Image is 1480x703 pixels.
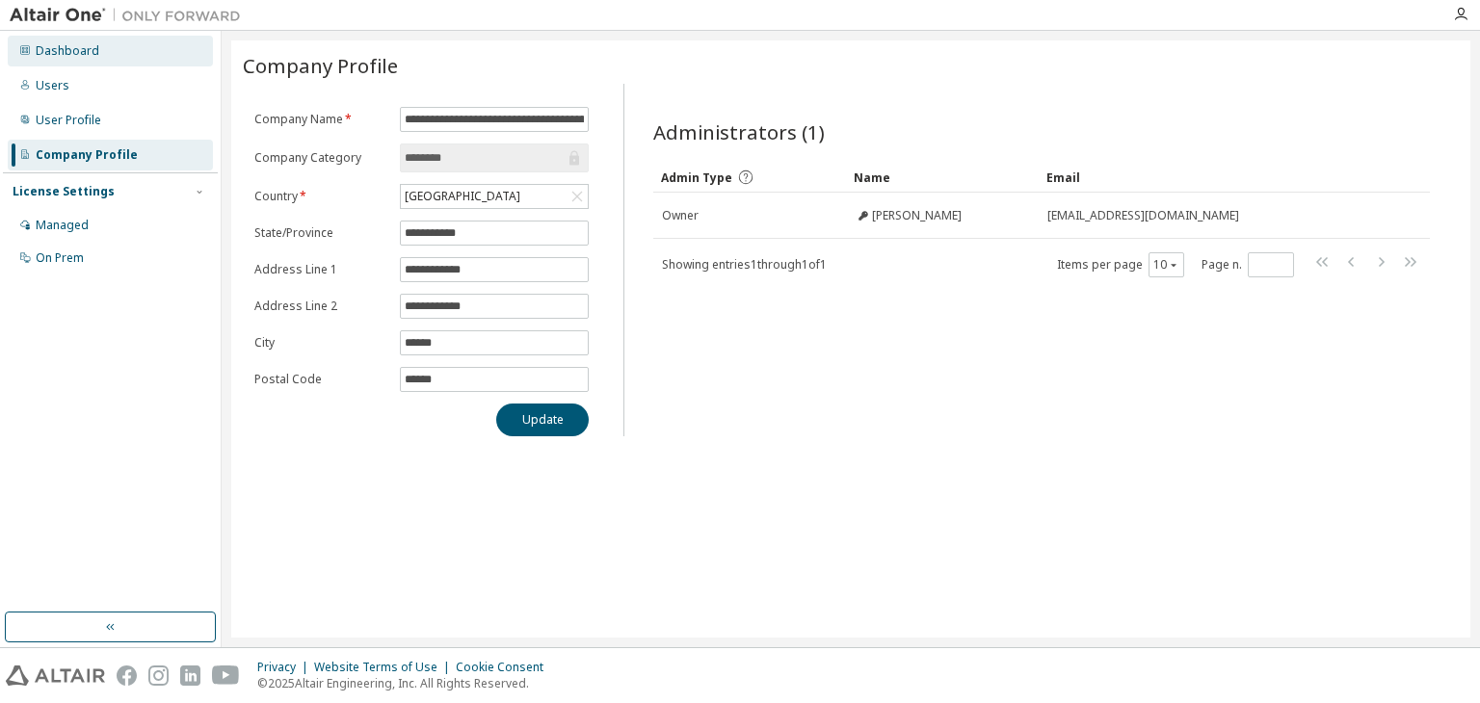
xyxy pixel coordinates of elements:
[36,218,89,233] div: Managed
[456,660,555,675] div: Cookie Consent
[117,665,137,686] img: facebook.svg
[254,150,388,166] label: Company Category
[148,665,169,686] img: instagram.svg
[36,250,84,266] div: On Prem
[36,113,101,128] div: User Profile
[872,208,962,223] span: [PERSON_NAME]
[6,665,105,686] img: altair_logo.svg
[36,43,99,59] div: Dashboard
[661,169,732,186] span: Admin Type
[254,372,388,387] label: Postal Code
[402,186,523,207] div: [GEOGRAPHIC_DATA]
[314,660,456,675] div: Website Terms of Use
[13,184,115,199] div: License Settings
[254,189,388,204] label: Country
[1057,252,1184,277] span: Items per page
[257,660,314,675] div: Privacy
[401,185,588,208] div: [GEOGRAPHIC_DATA]
[662,256,827,273] span: Showing entries 1 through 1 of 1
[10,6,251,25] img: Altair One
[212,665,240,686] img: youtube.svg
[36,147,138,163] div: Company Profile
[1047,208,1239,223] span: [EMAIL_ADDRESS][DOMAIN_NAME]
[254,335,388,351] label: City
[254,299,388,314] label: Address Line 2
[36,78,69,93] div: Users
[254,112,388,127] label: Company Name
[1202,252,1294,277] span: Page n.
[254,225,388,241] label: State/Province
[496,404,589,436] button: Update
[254,262,388,277] label: Address Line 1
[1046,162,1376,193] div: Email
[854,162,1031,193] div: Name
[243,52,398,79] span: Company Profile
[1153,257,1179,273] button: 10
[653,118,825,145] span: Administrators (1)
[257,675,555,691] p: © 2025 Altair Engineering, Inc. All Rights Reserved.
[662,208,699,223] span: Owner
[180,665,200,686] img: linkedin.svg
